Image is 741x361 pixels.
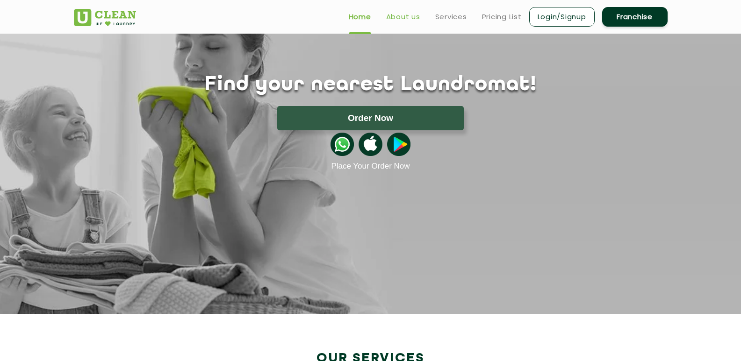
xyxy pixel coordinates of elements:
img: whatsappicon.png [331,133,354,156]
a: Login/Signup [529,7,595,27]
img: playstoreicon.png [387,133,410,156]
img: UClean Laundry and Dry Cleaning [74,9,136,26]
button: Order Now [277,106,464,130]
a: About us [386,11,420,22]
a: Franchise [602,7,668,27]
a: Home [349,11,371,22]
a: Pricing List [482,11,522,22]
img: apple-icon.png [359,133,382,156]
a: Services [435,11,467,22]
h1: Find your nearest Laundromat! [67,73,675,97]
a: Place Your Order Now [331,162,410,171]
